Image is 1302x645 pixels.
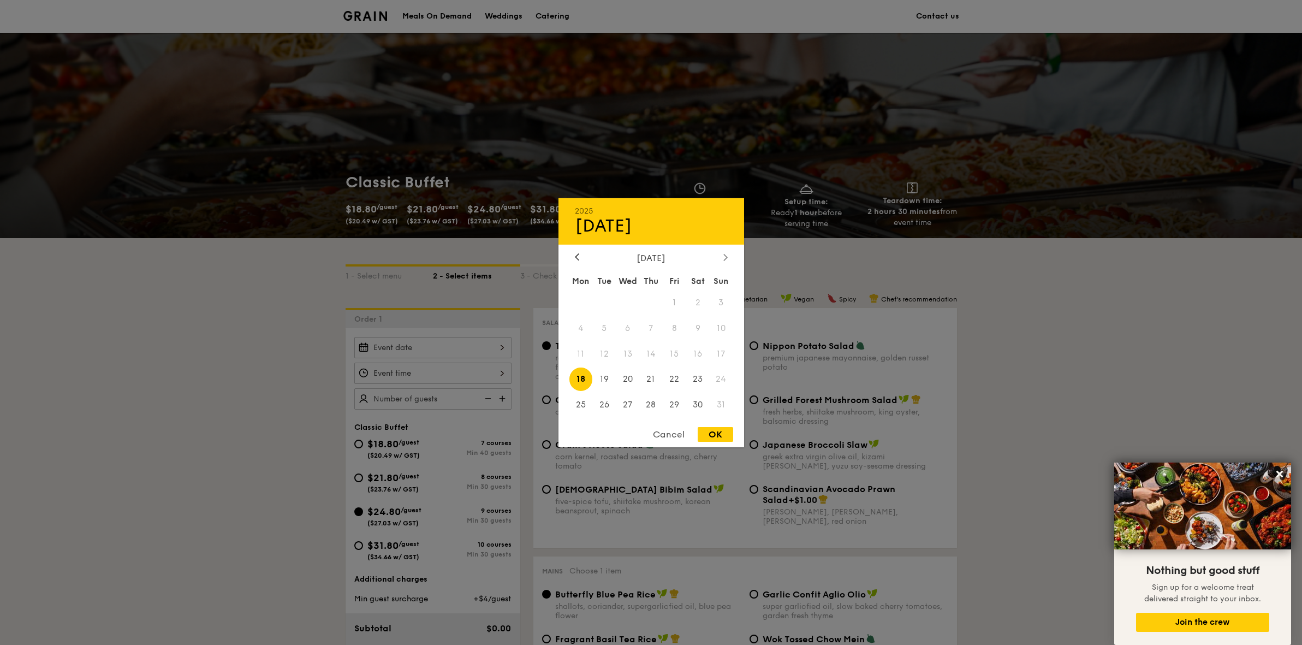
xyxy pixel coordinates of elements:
[642,427,695,442] div: Cancel
[616,271,639,291] div: Wed
[616,368,639,391] span: 20
[616,393,639,417] span: 27
[569,342,593,365] span: 11
[569,368,593,391] span: 18
[639,342,663,365] span: 14
[592,393,616,417] span: 26
[663,393,686,417] span: 29
[639,316,663,340] span: 7
[592,271,616,291] div: Tue
[686,368,710,391] span: 23
[592,368,616,391] span: 19
[710,342,733,365] span: 17
[639,271,663,291] div: Thu
[710,271,733,291] div: Sun
[616,316,639,340] span: 6
[663,271,686,291] div: Fri
[663,342,686,365] span: 15
[710,368,733,391] span: 24
[569,393,593,417] span: 25
[710,291,733,314] span: 3
[686,393,710,417] span: 30
[575,215,728,236] div: [DATE]
[575,206,728,215] div: 2025
[698,427,733,442] div: OK
[639,393,663,417] span: 28
[1114,463,1291,549] img: DSC07876-Edit02-Large.jpeg
[710,316,733,340] span: 10
[1144,583,1261,603] span: Sign up for a welcome treat delivered straight to your inbox.
[1146,564,1259,577] span: Nothing but good stuff
[686,291,710,314] span: 2
[639,368,663,391] span: 21
[663,316,686,340] span: 8
[663,291,686,314] span: 1
[663,368,686,391] span: 22
[592,316,616,340] span: 5
[569,271,593,291] div: Mon
[1271,465,1288,483] button: Close
[710,393,733,417] span: 31
[569,316,593,340] span: 4
[616,342,639,365] span: 13
[575,252,728,263] div: [DATE]
[686,271,710,291] div: Sat
[686,316,710,340] span: 9
[592,342,616,365] span: 12
[686,342,710,365] span: 16
[1136,613,1269,632] button: Join the crew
